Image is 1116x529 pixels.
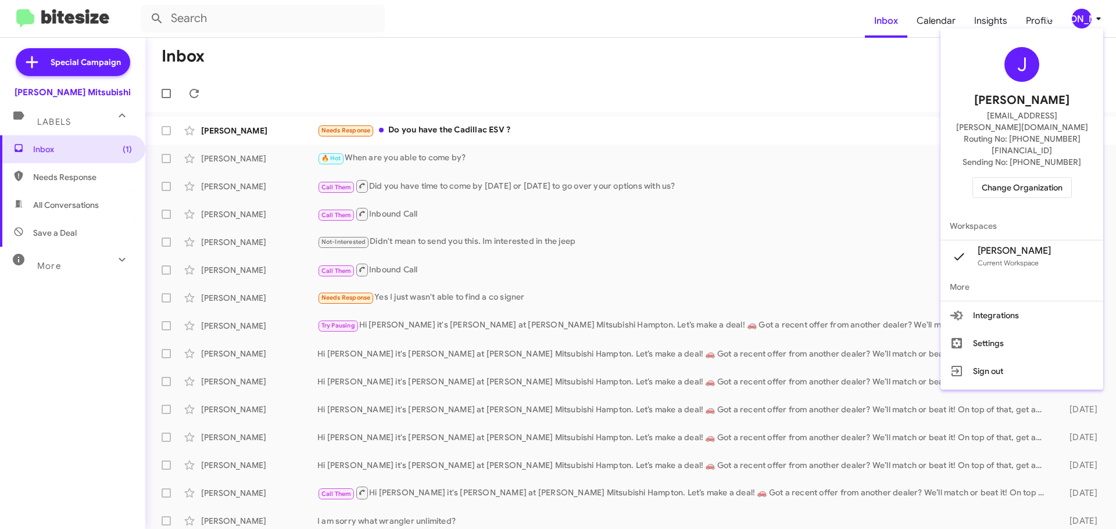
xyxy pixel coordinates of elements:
[940,329,1103,357] button: Settings
[940,301,1103,329] button: Integrations
[954,133,1089,156] span: Routing No: [PHONE_NUMBER][FINANCIAL_ID]
[974,91,1069,110] span: [PERSON_NAME]
[1004,47,1039,82] div: J
[954,110,1089,133] span: [EMAIL_ADDRESS][PERSON_NAME][DOMAIN_NAME]
[978,245,1051,257] span: [PERSON_NAME]
[940,357,1103,385] button: Sign out
[940,273,1103,301] span: More
[972,177,1072,198] button: Change Organization
[978,258,1039,267] span: Current Workspace
[963,156,1081,168] span: Sending No: [PHONE_NUMBER]
[982,178,1063,197] span: Change Organization
[940,212,1103,240] span: Workspaces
